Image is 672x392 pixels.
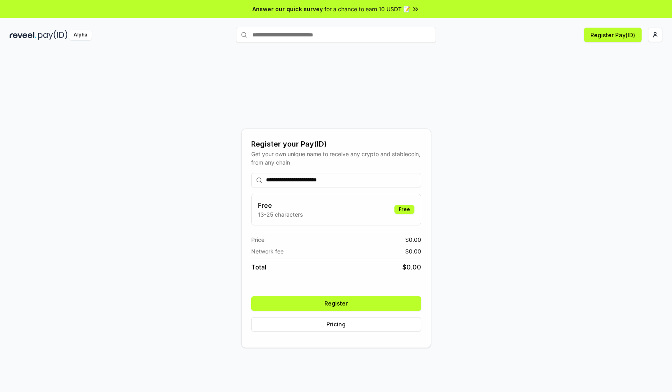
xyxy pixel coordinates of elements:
span: Price [251,235,264,244]
button: Pricing [251,317,421,332]
button: Register [251,296,421,311]
div: Register your Pay(ID) [251,139,421,150]
div: Alpha [69,30,92,40]
div: Get your own unique name to receive any crypto and stablecoin, from any chain [251,150,421,167]
span: $ 0.00 [405,247,421,255]
p: 13-25 characters [258,210,303,219]
img: pay_id [38,30,68,40]
button: Register Pay(ID) [584,28,642,42]
span: for a chance to earn 10 USDT 📝 [324,5,410,13]
span: Answer our quick survey [252,5,323,13]
span: $ 0.00 [405,235,421,244]
h3: Free [258,201,303,210]
img: reveel_dark [10,30,36,40]
span: $ 0.00 [402,262,421,272]
span: Network fee [251,247,284,255]
div: Free [394,205,414,214]
span: Total [251,262,266,272]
